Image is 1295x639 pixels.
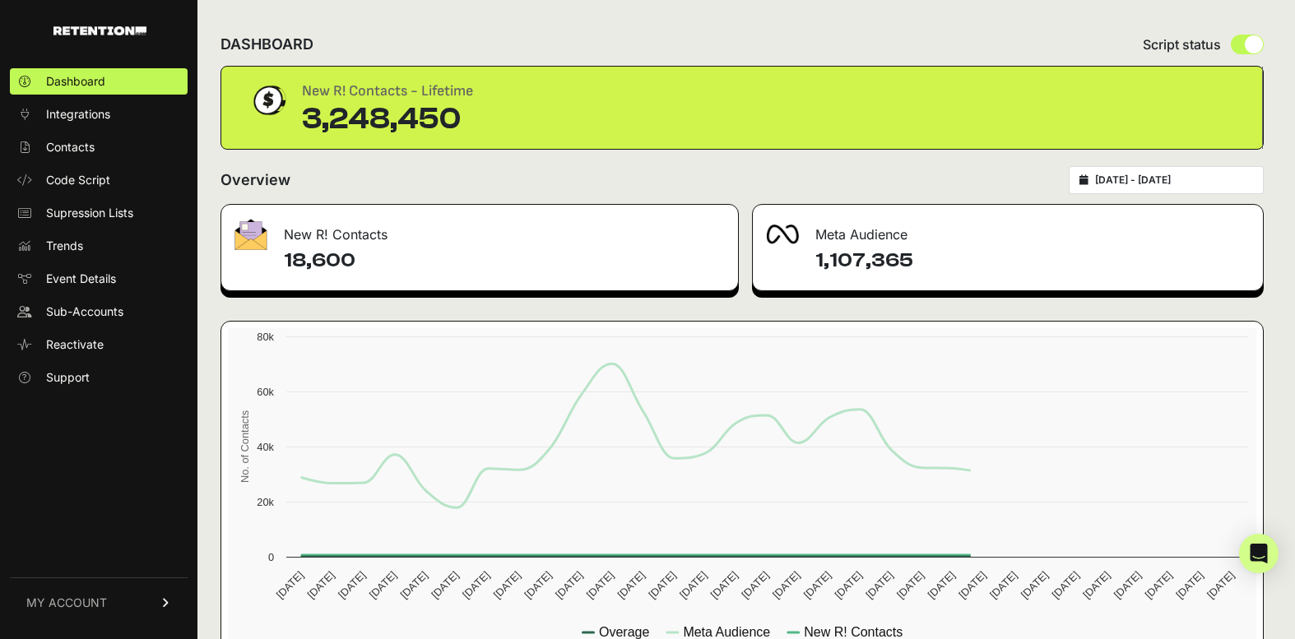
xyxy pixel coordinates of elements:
div: Meta Audience [753,205,1264,254]
a: Contacts [10,134,188,160]
text: [DATE] [832,569,864,601]
span: Supression Lists [46,205,133,221]
text: No. of Contacts [239,410,251,483]
text: [DATE] [615,569,647,601]
text: [DATE] [956,569,988,601]
text: 0 [268,551,274,563]
img: Retention.com [53,26,146,35]
a: Support [10,364,188,391]
text: [DATE] [522,569,554,601]
text: [DATE] [304,569,337,601]
span: Sub-Accounts [46,303,123,320]
text: [DATE] [708,569,740,601]
text: [DATE] [677,569,709,601]
h2: Overview [220,169,290,192]
text: [DATE] [1112,569,1144,601]
text: [DATE] [584,569,616,601]
text: [DATE] [1173,569,1205,601]
h4: 1,107,365 [815,248,1251,274]
a: Integrations [10,101,188,127]
text: [DATE] [1019,569,1051,601]
text: Overage [599,625,649,639]
text: 80k [257,331,274,343]
img: fa-envelope-19ae18322b30453b285274b1b8af3d052b27d846a4fbe8435d1a52b978f639a2.png [234,219,267,250]
img: dollar-coin-05c43ed7efb7bc0c12610022525b4bbbb207c7efeef5aecc26f025e68dcafac9.png [248,80,289,121]
h2: DASHBOARD [220,33,313,56]
text: [DATE] [926,569,958,601]
span: Script status [1143,35,1221,54]
a: Supression Lists [10,200,188,226]
span: Reactivate [46,336,104,353]
a: Event Details [10,266,188,292]
text: [DATE] [770,569,802,601]
div: 3,248,450 [302,103,473,136]
span: Support [46,369,90,386]
text: [DATE] [894,569,926,601]
h4: 18,600 [284,248,725,274]
text: [DATE] [398,569,430,601]
text: [DATE] [1080,569,1112,601]
a: Reactivate [10,331,188,358]
text: [DATE] [553,569,585,601]
a: Trends [10,233,188,259]
text: [DATE] [801,569,833,601]
text: [DATE] [460,569,492,601]
text: 40k [257,441,274,453]
a: Sub-Accounts [10,299,188,325]
text: New R! Contacts [804,625,903,639]
img: fa-meta-2f981b61bb99beabf952f7030308934f19ce035c18b003e963880cc3fabeebb7.png [766,225,799,244]
text: [DATE] [429,569,461,601]
span: Integrations [46,106,110,123]
div: New R! Contacts [221,205,738,254]
text: [DATE] [1204,569,1237,601]
text: 20k [257,496,274,508]
text: [DATE] [336,569,368,601]
text: [DATE] [491,569,523,601]
span: Trends [46,238,83,254]
a: Dashboard [10,68,188,95]
text: [DATE] [987,569,1019,601]
div: Open Intercom Messenger [1239,534,1279,573]
a: Code Script [10,167,188,193]
text: [DATE] [1049,569,1081,601]
a: MY ACCOUNT [10,577,188,627]
text: [DATE] [863,569,895,601]
span: Code Script [46,172,110,188]
text: Meta Audience [683,625,770,639]
text: [DATE] [274,569,306,601]
span: MY ACCOUNT [26,595,107,611]
text: [DATE] [739,569,771,601]
text: 60k [257,386,274,398]
text: [DATE] [1143,569,1175,601]
text: [DATE] [646,569,678,601]
span: Contacts [46,139,95,155]
span: Dashboard [46,73,105,90]
span: Event Details [46,271,116,287]
div: New R! Contacts - Lifetime [302,80,473,103]
text: [DATE] [367,569,399,601]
